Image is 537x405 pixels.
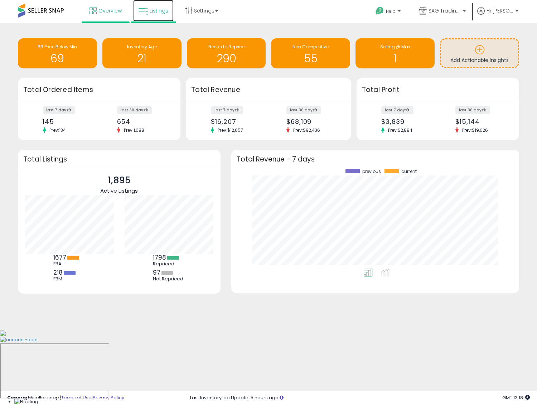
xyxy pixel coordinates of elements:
[187,38,266,68] a: Needs to Reprice 290
[211,106,243,114] label: last 7 days
[43,118,94,125] div: 145
[384,127,416,133] span: Prev: $2,884
[46,127,70,133] span: Prev: 134
[275,53,347,64] h1: 55
[477,7,518,23] a: Hi [PERSON_NAME]
[53,268,63,277] b: 218
[362,85,514,95] h3: Total Profit
[459,127,492,133] span: Prev: $19,626
[214,127,247,133] span: Prev: $12,657
[153,268,160,277] b: 97
[153,276,185,282] div: Not Repriced
[100,187,138,194] span: Active Listings
[150,7,168,14] span: Listings
[370,1,408,23] a: Help
[53,253,66,262] b: 1677
[429,7,461,14] span: SAG Trading Corp
[487,7,513,14] span: Hi [PERSON_NAME]
[53,276,86,282] div: FBM
[381,106,413,114] label: last 7 days
[211,118,263,125] div: $16,207
[237,156,514,162] h3: Total Revenue - 7 days
[375,6,384,15] i: Get Help
[21,53,93,64] h1: 69
[191,85,346,95] h3: Total Revenue
[286,106,321,114] label: last 30 days
[381,118,432,125] div: $3,839
[208,44,245,50] span: Needs to Reprice
[153,261,185,267] div: Repriced
[190,53,262,64] h1: 290
[286,118,339,125] div: $68,109
[441,39,518,67] a: Add Actionable Insights
[401,169,417,174] span: current
[23,156,215,162] h3: Total Listings
[380,44,410,50] span: Selling @ Max
[102,38,182,68] a: Inventory Age 21
[98,7,122,14] span: Overview
[43,106,75,114] label: last 7 days
[120,127,148,133] span: Prev: 1,088
[292,44,329,50] span: Non Competitive
[127,44,157,50] span: Inventory Age
[362,169,381,174] span: previous
[271,38,350,68] a: Non Competitive 55
[38,44,77,50] span: BB Price Below Min
[290,127,324,133] span: Prev: $92,436
[359,53,431,64] h1: 1
[386,8,396,14] span: Help
[450,57,509,64] span: Add Actionable Insights
[153,253,166,262] b: 1798
[18,38,97,68] a: BB Price Below Min 69
[100,174,138,187] p: 1,895
[106,53,178,64] h1: 21
[23,85,175,95] h3: Total Ordered Items
[117,118,168,125] div: 654
[53,261,86,267] div: FBA
[117,106,152,114] label: last 30 days
[455,106,490,114] label: last 30 days
[355,38,435,68] a: Selling @ Max 1
[455,118,507,125] div: $15,144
